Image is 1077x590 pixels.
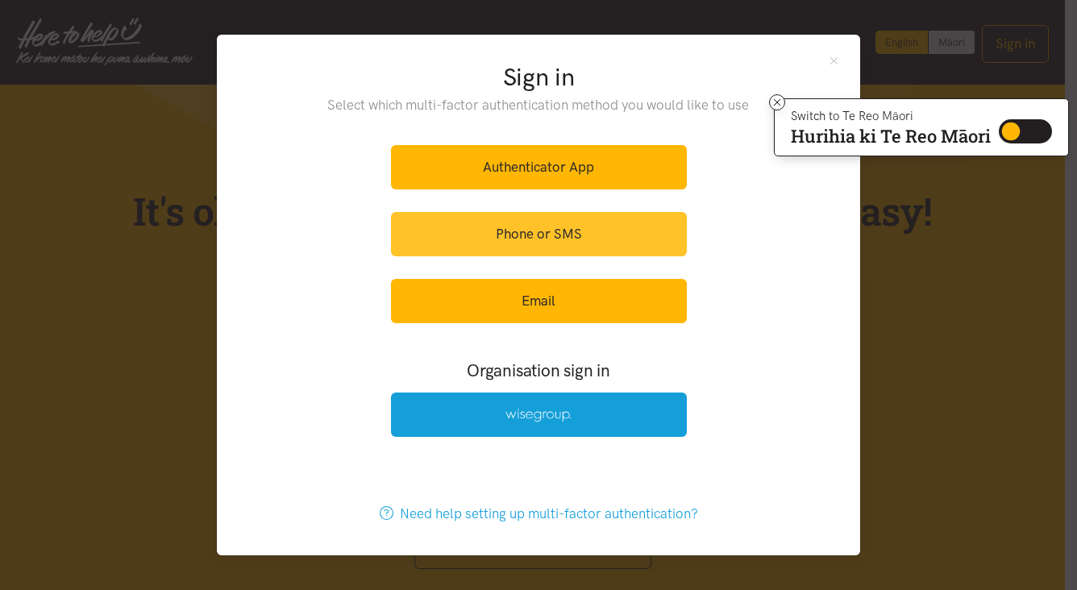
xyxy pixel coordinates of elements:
a: Need help setting up multi-factor authentication? [363,492,715,536]
p: Switch to Te Reo Māori [791,111,991,121]
h2: Sign in [295,60,783,94]
p: Select which multi-factor authentication method you would like to use [295,94,783,116]
img: Wise Group [505,409,572,422]
h3: Organisation sign in [347,359,730,382]
a: Authenticator App [391,145,687,189]
a: Phone or SMS [391,212,687,256]
p: Hurihia ki Te Reo Māori [791,129,991,143]
a: Email [391,279,687,323]
button: Close [827,54,841,68]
